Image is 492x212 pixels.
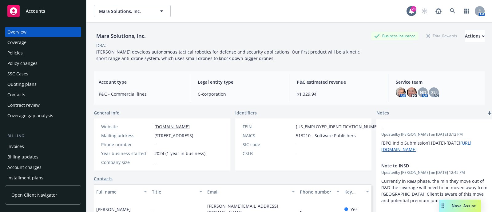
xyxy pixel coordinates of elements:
[371,32,419,40] div: Business Insurance
[381,124,472,131] span: -
[154,150,205,157] span: 2024 (1 year in business)
[297,91,381,97] span: $1,329.94
[243,132,293,139] div: NAICS
[243,141,293,148] div: SIC code
[5,152,81,162] a: Billing updates
[5,142,81,151] a: Invoices
[381,132,488,137] span: Updated by [PERSON_NAME] on [DATE] 3:12 PM
[439,200,481,212] button: Nova Assist
[297,79,381,85] span: P&C estimated revenue
[381,178,489,203] span: Currently in R&D phase, the min they move out of R&D the coverage will need to be moved away from...
[381,140,488,153] p: [BPO Indio Submission] [DATE]-[DATE]
[396,87,406,97] img: photo
[7,38,26,47] div: Coverage
[5,2,81,20] a: Accounts
[465,30,485,42] button: Actions
[94,32,148,40] div: Mara Solutions, Inc.
[381,170,488,175] span: Updated by [PERSON_NAME] on [DATE] 12:45 PM
[5,69,81,79] a: SSC Cases
[5,173,81,183] a: Installment plans
[5,79,81,89] a: Quoting plans
[411,6,416,12] div: 23
[439,200,447,212] div: Drag to move
[7,48,23,58] div: Policies
[296,141,297,148] span: -
[5,48,81,58] a: Policies
[99,79,183,85] span: Account type
[198,91,282,97] span: C-corporation
[342,184,371,199] button: Key contact
[205,184,297,199] button: Email
[7,162,42,172] div: Account charges
[5,38,81,47] a: Coverage
[5,111,81,121] a: Coverage gap analysis
[407,87,417,97] img: photo
[7,100,40,110] div: Contract review
[461,5,473,17] a: Switch app
[198,79,282,85] span: Legal entity type
[149,184,205,199] button: Title
[300,189,332,195] div: Phone number
[420,89,426,96] span: ND
[96,49,361,61] span: [PERSON_NAME] develops autonomous tactical robotics for defense and security applications. Our fi...
[446,5,459,17] a: Search
[7,111,53,121] div: Coverage gap analysis
[94,175,113,182] a: Contacts
[154,124,190,130] a: [DOMAIN_NAME]
[7,90,25,100] div: Contacts
[101,150,152,157] div: Year business started
[432,5,445,17] a: Report a Bug
[99,91,183,97] span: P&C - Commercial lines
[5,58,81,68] a: Policy changes
[7,142,24,151] div: Invoices
[5,133,81,139] div: Billing
[101,123,152,130] div: Website
[94,5,171,17] button: Mara Solutions, Inc.
[418,5,430,17] a: Start snowing
[296,123,384,130] span: [US_EMPLOYER_IDENTIFICATION_NUMBER]
[5,162,81,172] a: Account charges
[344,189,362,195] div: Key contact
[7,27,26,37] div: Overview
[152,189,196,195] div: Title
[243,150,293,157] div: CSLB
[7,79,37,89] div: Quoting plans
[96,189,140,195] div: Full name
[11,192,57,198] span: Open Client Navigator
[26,9,45,14] span: Accounts
[154,132,193,139] span: [STREET_ADDRESS]
[5,100,81,110] a: Contract review
[381,162,472,169] span: Note to INSD
[423,32,460,40] div: Total Rewards
[5,27,81,37] a: Overview
[296,150,297,157] span: -
[431,89,437,96] span: ZU
[154,141,156,148] span: -
[101,159,152,166] div: Company size
[243,123,293,130] div: FEIN
[396,79,480,85] span: Service team
[376,110,389,117] span: Notes
[7,58,38,68] div: Policy changes
[5,90,81,100] a: Contacts
[96,42,108,49] div: DBA: -
[207,189,288,195] div: Email
[99,8,152,14] span: Mara Solutions, Inc.
[7,69,28,79] div: SSC Cases
[235,110,257,116] span: Identifiers
[154,159,156,166] span: -
[297,184,342,199] button: Phone number
[94,184,149,199] button: Full name
[7,152,38,162] div: Billing updates
[452,203,476,208] span: Nova Assist
[7,173,43,183] div: Installment plans
[101,141,152,148] div: Phone number
[101,132,152,139] div: Mailing address
[94,110,120,116] span: General info
[296,132,356,139] span: 513210 - Software Publishers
